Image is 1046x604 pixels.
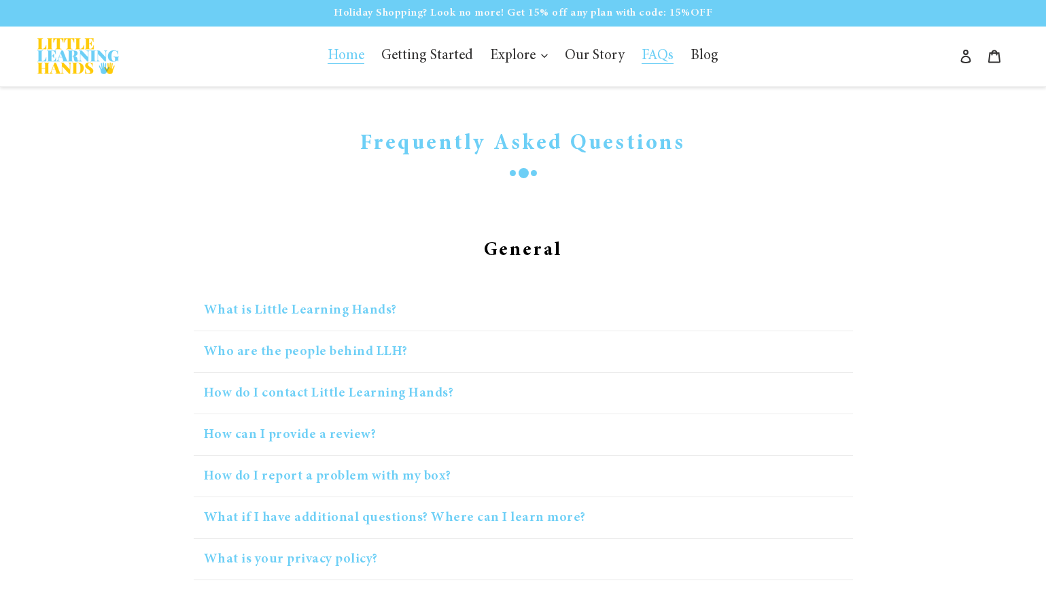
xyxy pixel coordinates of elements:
[194,539,853,580] button: What is your privacy policy?
[194,497,853,539] button: What if I have additional questions? Where can I learn more?
[691,49,718,64] span: Blog
[484,240,563,263] span: General
[374,44,480,69] a: Getting Started
[1,1,1045,24] p: Holiday Shopping? Look no more! Get 15% off any plan with code: 15%OFF
[194,331,853,373] button: Who are the people behind LLH?
[490,49,536,64] span: Explore
[194,373,853,414] button: How do I contact Little Learning Hands?
[360,131,685,157] span: Frequently Asked Questions
[328,49,364,64] span: Home
[642,49,674,64] span: FAQs
[483,44,555,69] button: Explore
[558,44,631,69] a: Our Story
[37,38,119,74] img: Little Learning Hands
[321,44,371,69] a: Home
[194,290,853,331] button: What is Little Learning Hands?
[565,49,625,64] span: Our Story
[381,49,473,64] span: Getting Started
[194,414,853,456] button: How can I provide a review?
[635,44,680,69] a: FAQs
[194,456,853,497] button: How do I report a problem with my box?
[684,44,725,69] a: Blog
